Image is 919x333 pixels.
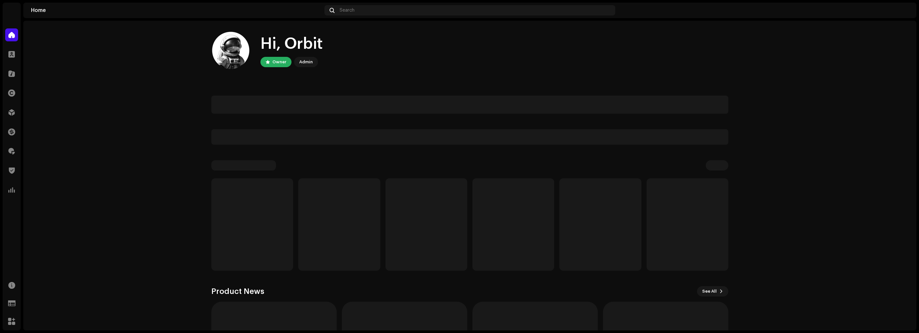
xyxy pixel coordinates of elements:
[272,58,286,66] div: Owner
[299,58,313,66] div: Admin
[211,286,264,297] h3: Product News
[211,31,250,70] img: 77cc3158-a3d8-4e05-b989-3b4f8fd5cb3f
[260,34,323,54] div: Hi, Orbit
[898,5,909,16] img: 77cc3158-a3d8-4e05-b989-3b4f8fd5cb3f
[31,8,322,13] div: Home
[702,285,717,298] span: See All
[697,286,728,297] button: See All
[340,8,354,13] span: Search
